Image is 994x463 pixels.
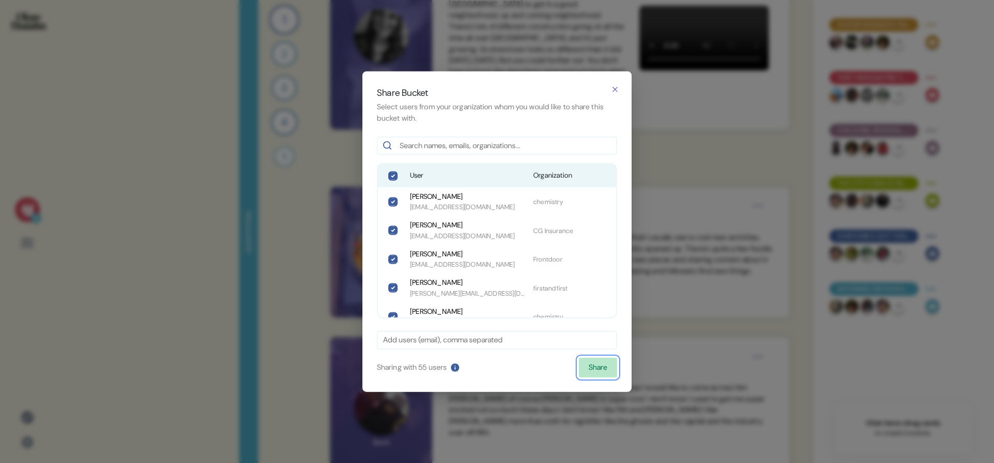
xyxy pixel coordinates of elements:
[410,259,515,269] span: [EMAIL_ADDRESS][DOMAIN_NAME]
[533,225,610,235] span: CG Insurance
[377,362,447,373] p: Sharing with 55 user s
[410,288,525,298] span: [PERSON_NAME][EMAIL_ADDRESS][DOMAIN_NAME]
[410,249,515,259] span: [PERSON_NAME]
[410,220,515,230] span: [PERSON_NAME]
[533,170,610,181] span: Organization
[383,335,611,346] input: Add users (email), comma separated
[410,230,515,240] span: [EMAIL_ADDRESS][DOMAIN_NAME]
[410,307,525,317] span: [PERSON_NAME]
[410,170,525,181] span: User
[410,191,515,201] span: [PERSON_NAME]
[533,254,610,264] span: Frontdoor
[377,86,617,99] h2: Share Bucket
[400,140,611,151] input: Search names, emails, organizations...
[579,358,617,378] button: Share
[377,102,617,124] p: Select users from your organization whom you would like to share this bucket with.
[410,202,515,212] span: [EMAIL_ADDRESS][DOMAIN_NAME]
[533,283,610,293] span: firstandfirst
[410,317,525,327] span: [PERSON_NAME][EMAIL_ADDRESS][DOMAIN_NAME]
[533,197,610,207] span: chemistry
[533,312,610,322] span: chemistry
[410,278,525,288] span: [PERSON_NAME]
